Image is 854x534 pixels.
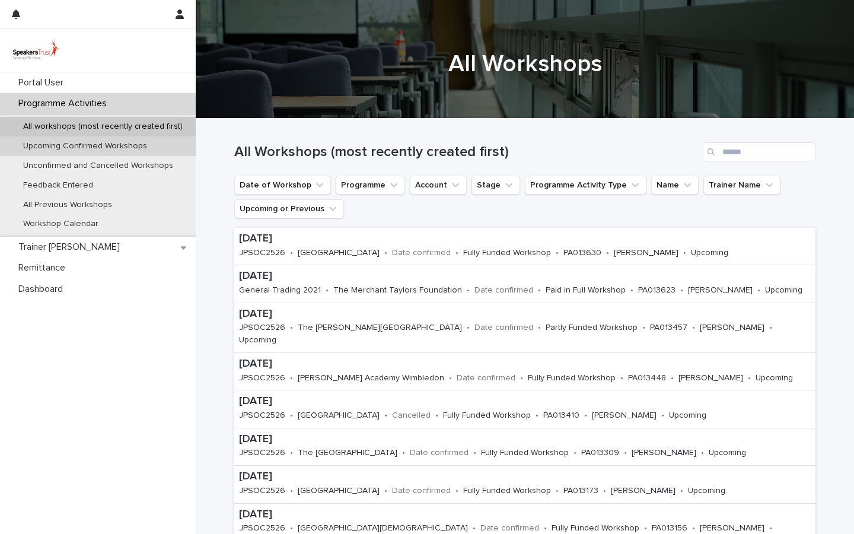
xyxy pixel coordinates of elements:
p: Fully Funded Workshop [481,448,569,458]
p: Trainer [PERSON_NAME] [14,241,129,253]
p: [DATE] [239,270,811,283]
p: PA013448 [628,373,666,383]
p: • [748,373,751,383]
p: • [603,486,606,496]
p: Fully Funded Workshop [463,248,551,258]
p: [PERSON_NAME] Academy Wimbledon [298,373,444,383]
p: Upcoming [691,248,728,258]
input: Search [703,142,815,161]
p: JPSOC2526 [239,486,285,496]
a: [DATE]JPSOC2526•[PERSON_NAME] Academy Wimbledon•Date confirmed•Fully Funded Workshop•PA013448•[PE... [234,353,815,390]
p: • [467,323,470,333]
p: JPSOC2526 [239,323,285,333]
p: Partly Funded Workshop [546,323,638,333]
p: • [769,523,772,533]
p: PA013457 [650,323,687,333]
p: Portal User [14,77,73,88]
p: • [384,248,387,258]
p: • [680,486,683,496]
p: [DATE] [239,433,779,446]
button: Programme [336,176,405,195]
p: • [520,373,523,383]
p: PA013173 [563,486,598,496]
p: • [620,373,623,383]
p: • [584,411,587,421]
h1: All Workshops (most recently created first) [234,144,698,161]
p: Upcoming [688,486,725,496]
p: [GEOGRAPHIC_DATA] [298,486,380,496]
a: [DATE]JPSOC2526•[GEOGRAPHIC_DATA]•Date confirmed•Fully Funded Workshop•PA013173•[PERSON_NAME]•Upc... [234,466,815,503]
p: Upcoming Confirmed Workshops [14,141,157,151]
p: PA013309 [581,448,619,458]
p: [PERSON_NAME] [632,448,696,458]
p: • [661,411,664,421]
p: [DATE] [239,395,740,408]
p: The [PERSON_NAME][GEOGRAPHIC_DATA] [298,323,462,333]
p: Fully Funded Workshop [528,373,616,383]
p: • [692,523,695,533]
p: [DATE] [239,508,811,522]
p: Dashboard [14,284,72,295]
p: • [556,486,559,496]
button: Upcoming or Previous [234,199,344,218]
p: [PERSON_NAME] [700,523,764,533]
p: • [683,248,686,258]
p: Remittance [14,262,75,274]
p: • [757,285,760,295]
p: Feedback Entered [14,180,103,190]
p: • [290,486,293,496]
a: [DATE]JPSOC2526•[GEOGRAPHIC_DATA]•Cancelled•Fully Funded Workshop•PA013410•[PERSON_NAME]•Upcoming [234,390,815,428]
p: JPSOC2526 [239,248,285,258]
p: • [467,285,470,295]
p: • [290,373,293,383]
p: • [455,486,458,496]
p: Programme Activities [14,98,116,109]
p: Upcoming [239,335,276,345]
p: • [402,448,405,458]
p: • [326,285,329,295]
button: Name [651,176,699,195]
button: Trainer Name [703,176,780,195]
p: • [290,448,293,458]
a: [DATE]JPSOC2526•The [GEOGRAPHIC_DATA]•Date confirmed•Fully Funded Workshop•PA013309•[PERSON_NAME]... [234,428,815,466]
p: • [290,248,293,258]
p: • [290,323,293,333]
p: [PERSON_NAME] [611,486,675,496]
a: [DATE]General Trading 2021•The Merchant Taylors Foundation•Date confirmed•Paid in Full Workshop•P... [234,265,815,303]
img: UVamC7uQTJC0k9vuxGLS [9,39,62,62]
button: Account [410,176,467,195]
p: • [680,285,683,295]
p: All workshops (most recently created first) [14,122,192,132]
p: [PERSON_NAME] [592,411,657,421]
p: Unconfirmed and Cancelled Workshops [14,161,183,171]
p: • [538,285,541,295]
p: Upcoming [669,411,706,421]
p: Fully Funded Workshop [463,486,551,496]
p: Paid in Full Workshop [546,285,626,295]
p: General Trading 2021 [239,285,321,295]
p: • [435,411,438,421]
p: • [630,285,633,295]
p: Date confirmed [392,248,451,258]
p: Fully Funded Workshop [443,411,531,421]
p: • [536,411,538,421]
p: Workshop Calendar [14,219,108,229]
p: • [701,448,704,458]
p: • [449,373,452,383]
p: [GEOGRAPHIC_DATA] [298,248,380,258]
p: Date confirmed [392,486,451,496]
p: [DATE] [239,308,811,321]
p: JPSOC2526 [239,448,285,458]
button: Programme Activity Type [525,176,646,195]
p: JPSOC2526 [239,373,285,383]
p: Fully Funded Workshop [552,523,639,533]
p: PA013156 [652,523,687,533]
p: [PERSON_NAME] [688,285,753,295]
p: • [473,523,476,533]
p: Date confirmed [410,448,469,458]
p: [PERSON_NAME] [678,373,743,383]
p: PA013623 [638,285,675,295]
p: The Merchant Taylors Foundation [333,285,462,295]
p: [PERSON_NAME] [700,323,764,333]
p: Date confirmed [474,323,533,333]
